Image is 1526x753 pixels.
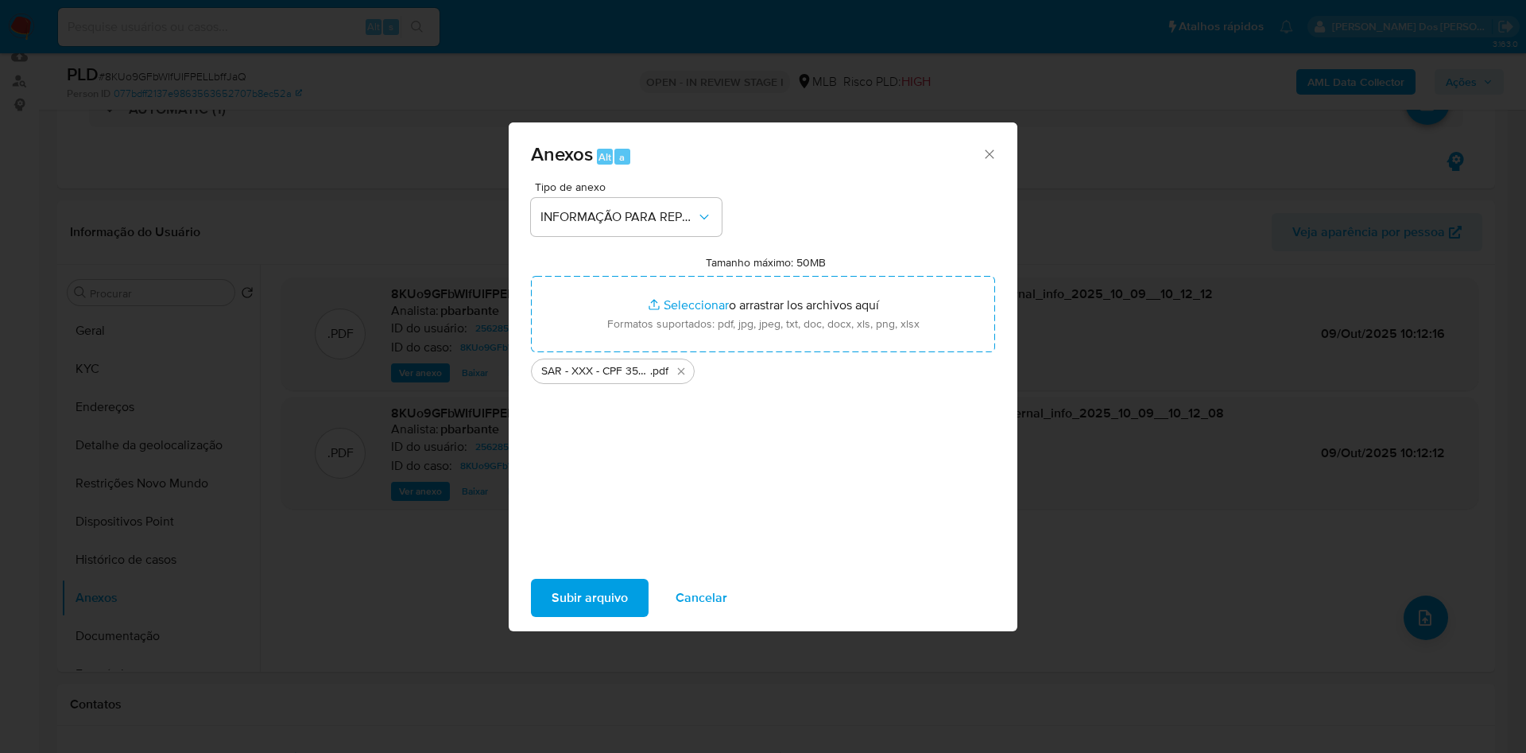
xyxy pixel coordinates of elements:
span: a [619,149,625,165]
button: Cancelar [655,579,748,617]
button: INFORMAÇÃO PARA REPORTE - COAF [531,198,722,236]
span: Cancelar [676,580,727,615]
ul: Archivos seleccionados [531,352,995,384]
button: Subir arquivo [531,579,649,617]
label: Tamanho máximo: 50MB [706,255,826,270]
button: Cerrar [982,146,996,161]
span: SAR - XXX - CPF 35301782843 - [PERSON_NAME] [PERSON_NAME] [541,363,650,379]
span: Subir arquivo [552,580,628,615]
span: Alt [598,149,611,165]
span: INFORMAÇÃO PARA REPORTE - COAF [540,209,696,225]
button: Eliminar SAR - XXX - CPF 35301782843 - EDMILSON DA SILVA CAMARA.pdf [672,362,691,381]
span: Tipo de anexo [535,181,726,192]
span: Anexos [531,140,593,168]
span: .pdf [650,363,668,379]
